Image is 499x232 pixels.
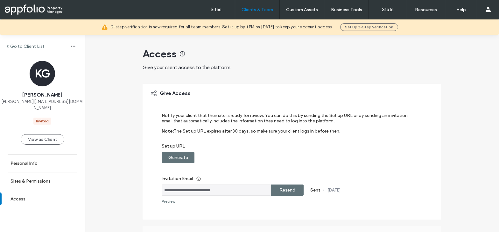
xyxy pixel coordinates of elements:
button: View as Client [21,134,64,145]
label: Custom Assets [286,7,318,12]
label: Set up URL [162,143,413,152]
label: Stats [382,7,394,12]
div: Preview [162,199,175,204]
label: Clients & Team [242,7,273,12]
div: KG [30,61,55,86]
label: Notify your client that their site is ready for review. You can do this by sending the Set up URL... [162,113,413,128]
button: Set Up 2-Step Verification [340,23,398,31]
label: Sites & Permissions [11,178,51,184]
label: Go to Client List [10,44,45,49]
label: The Set up URL expires after 30 days, so make sure your client logs in before then. [174,128,341,143]
label: Business Tools [331,7,362,12]
label: Help [456,7,466,12]
label: Generate [168,152,188,163]
label: Access [11,196,25,202]
span: Give Access [160,90,191,97]
label: Personal Info [11,161,38,166]
span: Give your client access to the platform. [143,64,231,70]
label: [DATE] [327,188,341,192]
div: Invited [36,118,49,124]
label: Sent [310,187,320,193]
span: 2-step verification is now required for all team members. Set it up by 1 PM on [DATE] to keep you... [111,24,333,30]
label: Resources [415,7,437,12]
span: [PERSON_NAME] [22,91,62,98]
span: Access [143,47,177,60]
label: Invitation Email [162,173,413,185]
label: Sites [211,7,221,12]
label: Note: [162,128,174,143]
label: Resend [279,184,295,196]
